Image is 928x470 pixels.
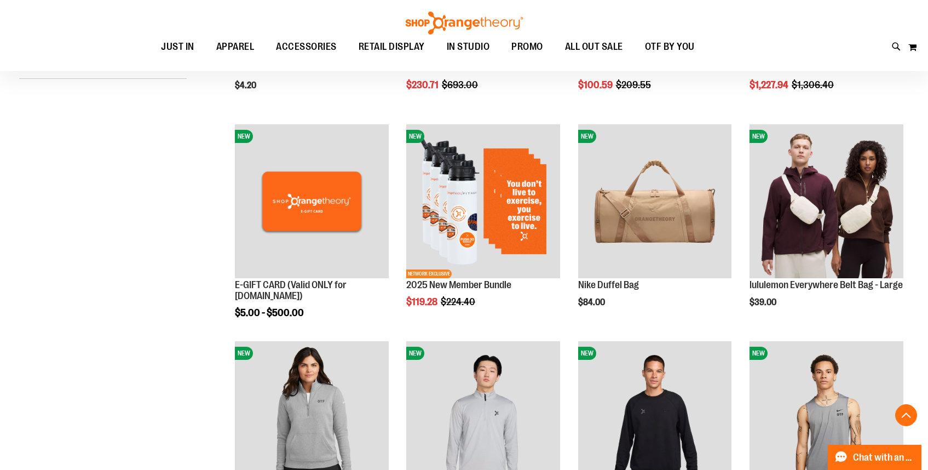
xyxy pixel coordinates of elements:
span: NETWORK EXCLUSIVE [406,270,452,278]
img: 2025 New Member Bundle [406,124,560,278]
span: OTF BY YOU [645,35,695,59]
button: Back To Top [895,404,917,426]
div: product [573,119,737,335]
span: PROMO [511,35,543,59]
a: E-GIFT CARD (Valid ONLY for [DOMAIN_NAME]) [235,279,347,301]
span: NEW [578,347,596,360]
a: Nike Duffel BagNEW [578,124,732,280]
span: Chat with an Expert [853,452,915,463]
div: product [401,119,566,335]
span: JUST IN [161,35,194,59]
span: NEW [406,347,424,360]
span: NEW [235,347,253,360]
span: $5.00 - $500.00 [235,307,304,318]
a: lululemon Everywhere Belt Bag - LargeNEW [750,124,903,280]
img: Shop Orangetheory [404,12,524,35]
a: Nike Duffel Bag [578,279,639,290]
span: $4.20 [235,81,258,90]
span: $1,306.40 [792,79,835,90]
span: NEW [235,130,253,143]
a: lululemon Everywhere Belt Bag - Large [750,279,903,290]
span: RETAIL DISPLAY [359,35,425,59]
a: 2025 New Member Bundle [406,279,511,290]
span: NEW [406,130,424,143]
span: $230.71 [406,79,440,90]
span: ACCESSORIES [276,35,337,59]
span: $84.00 [578,297,607,307]
img: Nike Duffel Bag [578,124,732,278]
span: NEW [750,130,768,143]
a: 2025 New Member BundleNEWNETWORK EXCLUSIVE [406,124,560,280]
span: $39.00 [750,297,778,307]
div: product [744,119,909,335]
button: Chat with an Expert [828,445,922,470]
a: E-GIFT CARD (Valid ONLY for ShopOrangetheory.com)NEW [235,124,389,280]
span: $119.28 [406,296,439,307]
span: $693.00 [442,79,480,90]
span: IN STUDIO [447,35,490,59]
span: ALL OUT SALE [565,35,623,59]
span: $224.40 [441,296,477,307]
span: $1,227.94 [750,79,790,90]
span: $100.59 [578,79,614,90]
span: $209.55 [616,79,653,90]
div: product [229,119,394,346]
img: E-GIFT CARD (Valid ONLY for ShopOrangetheory.com) [235,124,389,278]
span: NEW [750,347,768,360]
span: APPAREL [216,35,255,59]
img: lululemon Everywhere Belt Bag - Large [750,124,903,278]
span: NEW [578,130,596,143]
